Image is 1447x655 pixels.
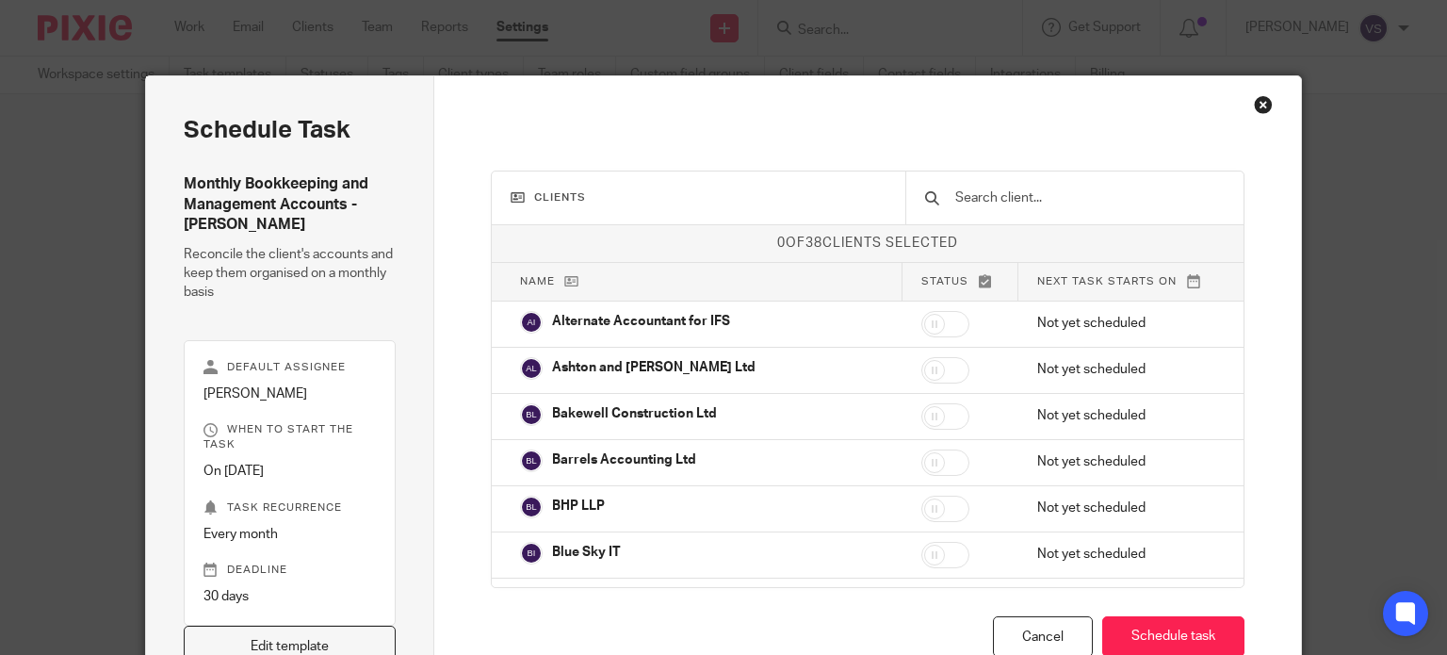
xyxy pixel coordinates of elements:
[203,563,377,578] p: Deadline
[520,450,543,472] img: svg%3E
[552,404,717,423] p: Bakewell Construction Ltd
[552,312,730,331] p: Alternate Accountant for IFS
[1037,499,1215,517] p: Not yet scheduled
[1037,360,1215,379] p: Not yet scheduled
[203,587,377,606] p: 30 days
[520,496,543,518] img: svg%3E
[805,237,822,250] span: 38
[203,422,377,452] p: When to start the task
[203,500,377,516] p: Task recurrence
[552,497,605,516] p: BHP LLP
[203,385,377,403] p: [PERSON_NAME]
[1037,406,1215,425] p: Not yet scheduled
[1037,273,1215,289] p: Next task starts on
[953,188,1226,208] input: Search client...
[1037,452,1215,471] p: Not yet scheduled
[203,360,377,375] p: Default assignee
[520,273,884,289] p: Name
[184,174,397,235] h4: Monthly Bookkeeping and Management Accounts - [PERSON_NAME]
[492,234,1244,253] p: of clients selected
[184,114,397,146] h2: Schedule task
[552,543,621,562] p: Blue Sky IT
[921,273,1000,289] p: Status
[1254,95,1273,114] div: Close this dialog window
[203,525,377,544] p: Every month
[552,450,696,469] p: Barrels Accounting Ltd
[777,237,786,250] span: 0
[1037,545,1215,564] p: Not yet scheduled
[520,542,543,565] img: svg%3E
[520,311,543,334] img: svg%3E
[520,403,543,426] img: svg%3E
[1037,314,1215,333] p: Not yet scheduled
[520,357,543,380] img: svg%3E
[203,462,377,481] p: On [DATE]
[511,190,886,205] h3: Clients
[184,245,397,303] p: Reconcile the client's accounts and keep them organised on a monthly basis
[552,358,756,377] p: Ashton and [PERSON_NAME] Ltd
